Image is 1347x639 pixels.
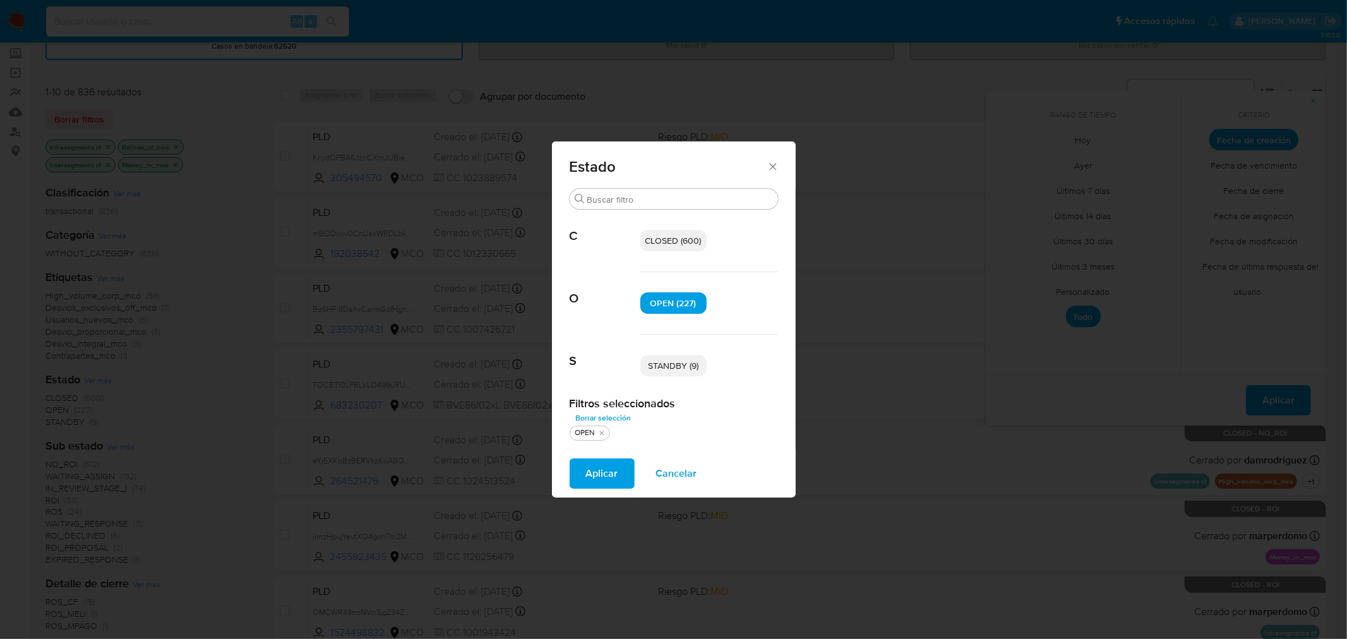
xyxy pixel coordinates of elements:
span: CLOSED (600) [645,234,702,247]
span: Estado [570,159,767,174]
button: Borrar selección [570,410,638,426]
span: Borrar selección [576,412,632,424]
div: OPEN [573,427,598,438]
span: Cancelar [656,460,697,487]
span: Aplicar [586,460,618,487]
span: STANDBY (9) [648,359,698,372]
h2: Filtros seleccionados [570,397,778,410]
button: Buscar [575,194,585,204]
span: C [570,210,640,244]
div: CLOSED (600) [640,230,707,251]
button: quitar OPEN [597,428,607,438]
button: Cancelar [640,458,714,489]
div: STANDBY (9) [640,355,707,376]
input: Buscar filtro [587,194,773,205]
span: OPEN (227) [650,297,697,309]
span: S [570,335,640,369]
button: Aplicar [570,458,635,489]
span: O [570,272,640,306]
div: OPEN (227) [640,292,707,314]
button: Cerrar [767,160,778,172]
